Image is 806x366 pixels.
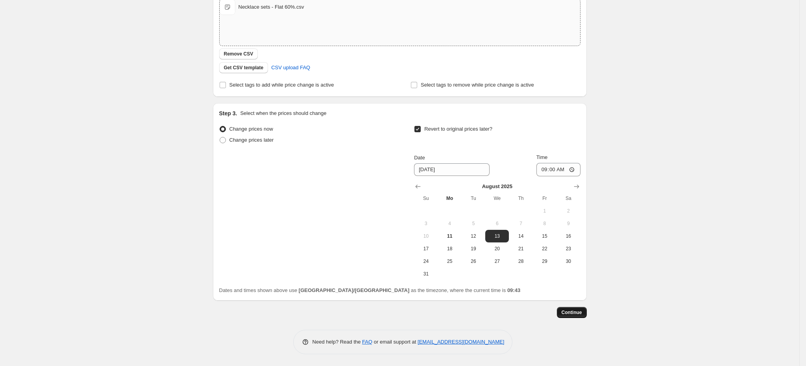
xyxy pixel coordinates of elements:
[465,220,482,227] span: 5
[462,242,485,255] button: Tuesday August 19 2025
[485,255,509,268] button: Wednesday August 27 2025
[509,230,532,242] button: Thursday August 14 2025
[299,287,409,293] b: [GEOGRAPHIC_DATA]/[GEOGRAPHIC_DATA]
[219,62,268,73] button: Get CSV template
[441,246,458,252] span: 18
[536,246,553,252] span: 22
[418,339,504,345] a: [EMAIL_ADDRESS][DOMAIN_NAME]
[488,258,506,264] span: 27
[512,233,529,239] span: 14
[512,195,529,201] span: Th
[372,339,418,345] span: or email support at
[536,220,553,227] span: 8
[438,192,462,205] th: Monday
[438,242,462,255] button: Monday August 18 2025
[229,137,274,143] span: Change prices later
[412,181,423,192] button: Show previous month, July 2025
[533,205,556,217] button: Friday August 1 2025
[414,268,438,280] button: Sunday August 31 2025
[560,220,577,227] span: 9
[512,220,529,227] span: 7
[488,246,506,252] span: 20
[424,126,492,132] span: Revert to original prices later?
[485,242,509,255] button: Wednesday August 20 2025
[465,195,482,201] span: Tu
[417,246,434,252] span: 17
[536,195,553,201] span: Fr
[438,230,462,242] button: Today Monday August 11 2025
[536,154,547,160] span: Time
[219,109,237,117] h2: Step 3.
[438,255,462,268] button: Monday August 25 2025
[556,255,580,268] button: Saturday August 30 2025
[488,233,506,239] span: 13
[462,192,485,205] th: Tuesday
[417,233,434,239] span: 10
[557,307,587,318] button: Continue
[488,220,506,227] span: 6
[507,287,520,293] b: 09:43
[421,82,534,88] span: Select tags to remove while price change is active
[560,208,577,214] span: 2
[240,109,326,117] p: Select when the prices should change
[414,255,438,268] button: Sunday August 24 2025
[556,230,580,242] button: Saturday August 16 2025
[312,339,362,345] span: Need help? Read the
[465,233,482,239] span: 12
[509,255,532,268] button: Thursday August 28 2025
[571,181,582,192] button: Show next month, September 2025
[485,230,509,242] button: Wednesday August 13 2025
[414,155,425,161] span: Date
[465,258,482,264] span: 26
[224,51,253,57] span: Remove CSV
[556,205,580,217] button: Saturday August 2 2025
[441,233,458,239] span: 11
[556,192,580,205] th: Saturday
[266,61,315,74] a: CSV upload FAQ
[536,208,553,214] span: 1
[414,242,438,255] button: Sunday August 17 2025
[533,242,556,255] button: Friday August 22 2025
[414,217,438,230] button: Sunday August 3 2025
[536,163,580,176] input: 12:00
[441,220,458,227] span: 4
[509,242,532,255] button: Thursday August 21 2025
[417,258,434,264] span: 24
[488,195,506,201] span: We
[417,271,434,277] span: 31
[417,220,434,227] span: 3
[462,255,485,268] button: Tuesday August 26 2025
[462,230,485,242] button: Tuesday August 12 2025
[229,126,273,132] span: Change prices now
[509,192,532,205] th: Thursday
[362,339,372,345] a: FAQ
[562,309,582,316] span: Continue
[533,192,556,205] th: Friday
[465,246,482,252] span: 19
[238,3,304,11] div: Necklace sets - Flat 60%.csv
[485,192,509,205] th: Wednesday
[438,217,462,230] button: Monday August 4 2025
[224,65,264,71] span: Get CSV template
[414,230,438,242] button: Sunday August 10 2025
[533,255,556,268] button: Friday August 29 2025
[271,64,310,72] span: CSV upload FAQ
[556,242,580,255] button: Saturday August 23 2025
[533,230,556,242] button: Friday August 15 2025
[219,48,258,59] button: Remove CSV
[441,195,458,201] span: Mo
[536,233,553,239] span: 15
[536,258,553,264] span: 29
[229,82,334,88] span: Select tags to add while price change is active
[219,287,521,293] span: Dates and times shown above use as the timezone, where the current time is
[512,246,529,252] span: 21
[485,217,509,230] button: Wednesday August 6 2025
[512,258,529,264] span: 28
[509,217,532,230] button: Thursday August 7 2025
[441,258,458,264] span: 25
[560,233,577,239] span: 16
[462,217,485,230] button: Tuesday August 5 2025
[414,192,438,205] th: Sunday
[560,195,577,201] span: Sa
[560,258,577,264] span: 30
